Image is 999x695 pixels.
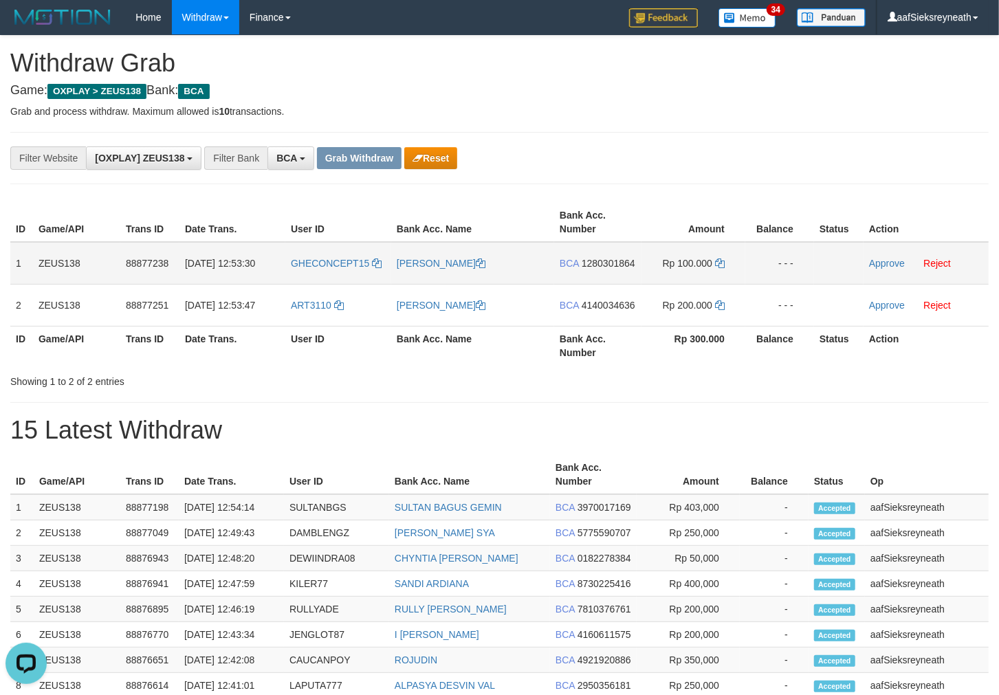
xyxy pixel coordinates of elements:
a: Copy 200000 to clipboard [715,300,725,311]
h4: Game: Bank: [10,84,989,98]
span: Copy 4160611575 to clipboard [578,629,631,640]
td: 88876651 [120,648,179,673]
a: Reject [923,300,951,311]
td: DAMBLENGZ [284,520,389,546]
td: aafSieksreyneath [865,597,989,622]
span: Rp 200.000 [663,300,712,311]
a: ART3110 [291,300,344,311]
th: Status [809,455,865,494]
th: Action [864,326,989,365]
th: Game/API [33,326,120,365]
th: ID [10,326,33,365]
button: [OXPLAY] ZEUS138 [86,146,201,170]
th: Trans ID [120,326,179,365]
strong: 10 [219,106,230,117]
th: Status [814,326,864,365]
th: ID [10,455,34,494]
td: 4 [10,571,34,597]
span: [OXPLAY] ZEUS138 [95,153,184,164]
td: ZEUS138 [34,494,120,520]
a: GHECONCEPT15 [291,258,382,269]
td: DEWIINDRA08 [284,546,389,571]
td: - [740,648,809,673]
span: 88877238 [126,258,168,269]
td: 1 [10,242,33,285]
a: ALPASYA DESVIN VAL [395,680,495,691]
td: - [740,597,809,622]
th: Bank Acc. Number [554,326,641,365]
td: ZEUS138 [34,546,120,571]
span: BCA [556,578,575,589]
span: BCA [556,629,575,640]
td: 6 [10,622,34,648]
td: Rp 403,000 [637,494,740,520]
td: aafSieksreyneath [865,520,989,546]
span: Copy 4140034636 to clipboard [582,300,635,311]
span: BCA [556,553,575,564]
td: aafSieksreyneath [865,648,989,673]
div: Showing 1 to 2 of 2 entries [10,369,406,388]
span: Accepted [814,528,855,540]
a: RULLY [PERSON_NAME] [395,604,507,615]
td: 88876895 [120,597,179,622]
div: Filter Website [10,146,86,170]
a: Approve [869,258,905,269]
th: Status [814,203,864,242]
td: ZEUS138 [34,520,120,546]
button: BCA [267,146,314,170]
td: Rp 250,000 [637,520,740,546]
th: Balance [740,455,809,494]
h1: Withdraw Grab [10,49,989,77]
a: SULTAN BAGUS GEMIN [395,502,502,513]
td: ZEUS138 [33,284,120,326]
span: 34 [767,3,785,16]
th: User ID [284,455,389,494]
span: Accepted [814,503,855,514]
td: Rp 200,000 [637,622,740,648]
th: Bank Acc. Name [389,455,550,494]
td: - [740,622,809,648]
td: - [740,571,809,597]
td: aafSieksreyneath [865,546,989,571]
span: Copy 4921920886 to clipboard [578,654,631,665]
span: Copy 8730225416 to clipboard [578,578,631,589]
a: I [PERSON_NAME] [395,629,479,640]
td: 88877198 [120,494,179,520]
td: 88877049 [120,520,179,546]
td: Rp 200,000 [637,597,740,622]
td: ZEUS138 [34,622,120,648]
th: Trans ID [120,203,179,242]
span: Accepted [814,553,855,565]
span: Copy 2950356181 to clipboard [578,680,631,691]
td: ZEUS138 [34,571,120,597]
th: Bank Acc. Number [554,203,641,242]
span: [DATE] 12:53:30 [185,258,255,269]
span: BCA [276,153,297,164]
span: BCA [560,300,579,311]
td: Rp 350,000 [637,648,740,673]
td: 2 [10,284,33,326]
span: BCA [556,502,575,513]
img: Button%20Memo.svg [718,8,776,27]
span: Accepted [814,604,855,616]
td: aafSieksreyneath [865,571,989,597]
span: OXPLAY > ZEUS138 [47,84,146,99]
th: Bank Acc. Name [391,203,554,242]
td: KILER77 [284,571,389,597]
th: Bank Acc. Number [550,455,637,494]
th: Game/API [33,203,120,242]
td: RULLYADE [284,597,389,622]
th: ID [10,203,33,242]
a: SANDI ARDIANA [395,578,469,589]
button: Grab Withdraw [317,147,402,169]
img: panduan.png [797,8,866,27]
td: 3 [10,546,34,571]
th: Balance [745,203,814,242]
th: Date Trans. [179,203,285,242]
div: Filter Bank [204,146,267,170]
td: 2 [10,520,34,546]
span: Rp 100.000 [663,258,712,269]
td: - - - [745,242,814,285]
span: BCA [556,604,575,615]
td: - [740,546,809,571]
